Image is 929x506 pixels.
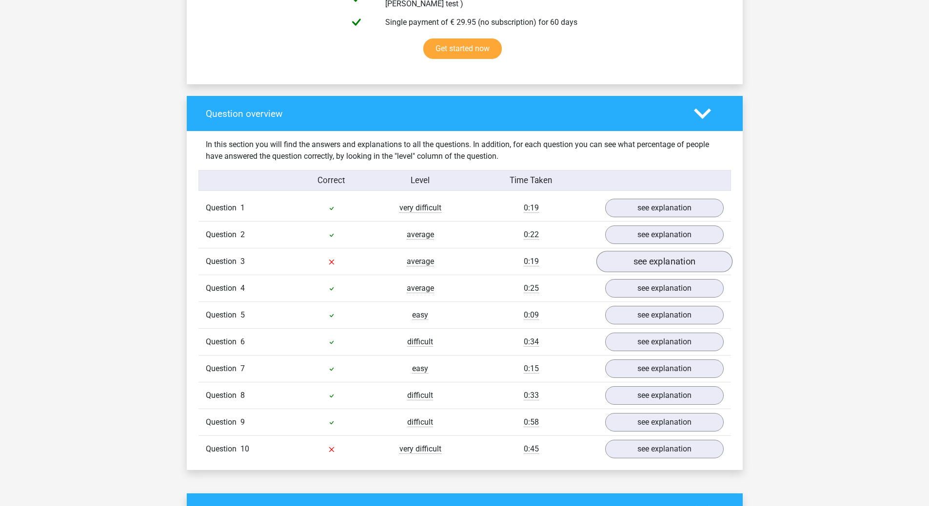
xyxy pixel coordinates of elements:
a: Get started now [423,38,502,59]
span: 3 [240,257,245,266]
span: Question [206,282,240,294]
div: Time Taken [464,174,597,187]
span: 0:25 [524,283,539,293]
span: 0:09 [524,310,539,320]
span: 0:34 [524,337,539,347]
span: average [407,230,434,240]
span: difficult [407,417,433,427]
span: 7 [240,364,245,373]
div: In this section you will find the answers and explanations to all the questions. In addition, for... [198,139,731,162]
span: 0:15 [524,364,539,374]
span: 0:19 [524,203,539,213]
span: difficult [407,391,433,400]
span: Question [206,390,240,401]
a: see explanation [605,225,724,244]
span: 8 [240,391,245,400]
span: 1 [240,203,245,212]
span: Question [206,336,240,348]
span: Question [206,443,240,455]
a: see explanation [605,440,724,458]
span: 0:22 [524,230,539,240]
a: see explanation [605,333,724,351]
span: average [407,257,434,266]
span: Question [206,416,240,428]
span: 4 [240,283,245,293]
a: see explanation [605,199,724,217]
span: easy [412,310,428,320]
div: Level [376,174,465,187]
span: difficult [407,337,433,347]
span: easy [412,364,428,374]
span: very difficult [399,444,441,454]
span: 2 [240,230,245,239]
div: Correct [287,174,376,187]
span: 9 [240,417,245,427]
span: Question [206,363,240,375]
a: see explanation [605,306,724,324]
a: see explanation [605,386,724,405]
span: Question [206,229,240,241]
span: Question [206,309,240,321]
a: see explanation [596,251,732,273]
span: 6 [240,337,245,346]
span: 10 [240,444,249,453]
a: see explanation [605,359,724,378]
a: see explanation [605,413,724,431]
span: average [407,283,434,293]
span: Question [206,256,240,267]
h4: Question overview [206,108,679,119]
span: 0:45 [524,444,539,454]
span: 0:33 [524,391,539,400]
span: 0:58 [524,417,539,427]
span: 0:19 [524,257,539,266]
span: 5 [240,310,245,319]
span: Question [206,202,240,214]
span: very difficult [399,203,441,213]
a: see explanation [605,279,724,298]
